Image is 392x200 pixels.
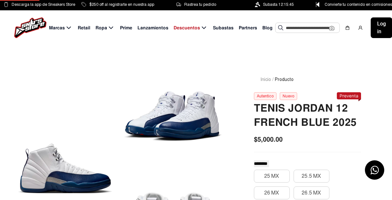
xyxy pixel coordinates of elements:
span: Lanzamientos [137,25,168,31]
span: Retail [78,25,90,31]
span: $250 off al registrarte en nuestra app [89,1,154,8]
span: Producto [275,76,294,83]
span: Log in [377,20,386,35]
div: Nuevo [280,92,297,100]
span: Marcas [49,25,65,31]
span: Rastrea tu pedido [184,1,216,8]
img: shopping [345,25,350,30]
span: Prime [120,25,132,31]
button: 25 MX [254,170,290,183]
h2: TENIS JORDAN 12 FRENCH BLUE 2025 [254,101,361,130]
span: Convierte tu contenido en comisiones [325,1,392,8]
img: user [358,25,363,30]
span: Subasta 12:15:45 [263,1,294,8]
span: Partners [239,25,257,31]
span: Blog [262,25,273,31]
span: Ropa [95,25,107,31]
button: 26 MX [254,186,290,199]
button: 25.5 MX [294,170,329,183]
img: Control Point Icon [314,2,322,7]
span: Subastas [213,25,234,31]
button: 26.5 MX [294,186,329,199]
img: Cámara [329,25,334,31]
span: Descuentos [174,25,200,31]
a: Inicio [260,77,271,82]
span: / [272,76,274,83]
img: Buscar [278,25,283,30]
span: Descarga la app de Sneakers Store [12,1,75,8]
div: Autentico [254,92,276,100]
img: logo [14,17,46,38]
span: $5,000.00 [254,135,283,144]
